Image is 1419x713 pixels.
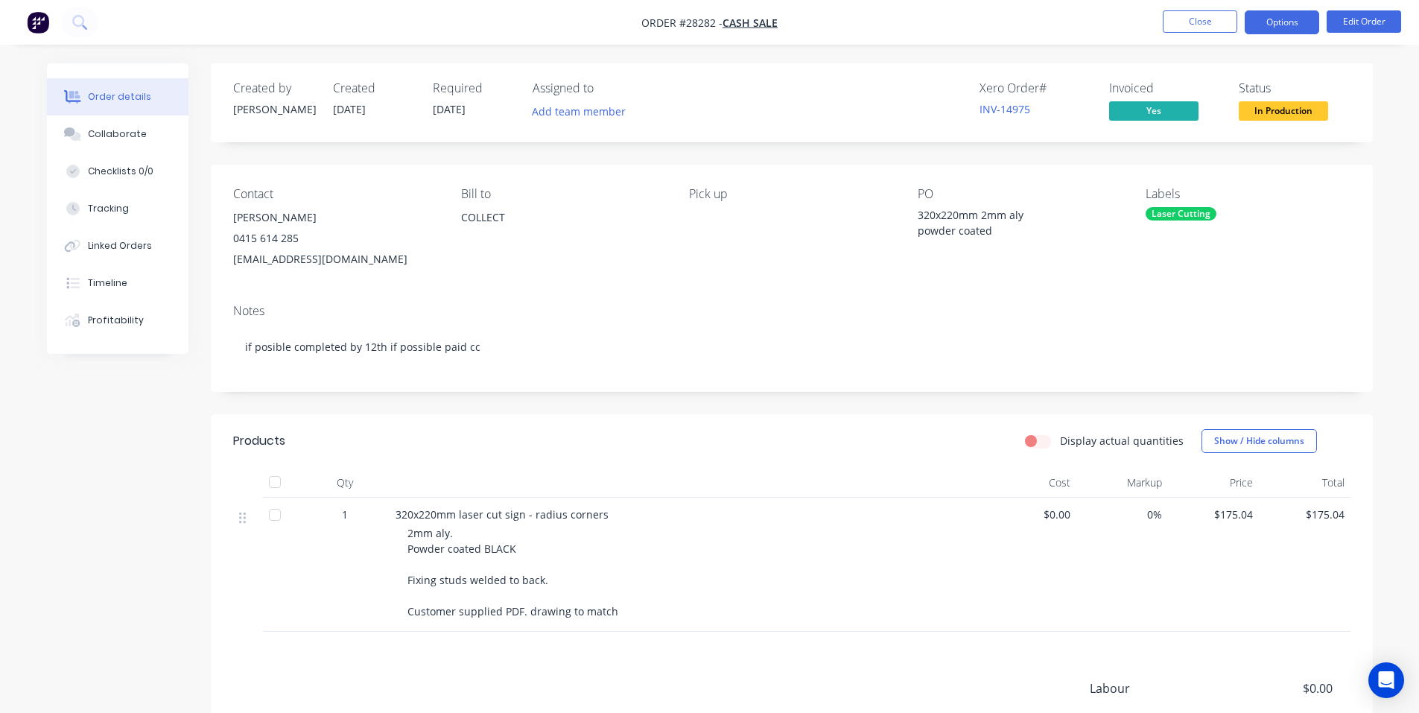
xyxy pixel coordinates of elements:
[461,207,665,255] div: COLLECT
[47,190,188,227] button: Tracking
[27,11,49,34] img: Factory
[433,102,466,116] span: [DATE]
[1090,679,1222,697] span: Labour
[407,526,618,618] span: 2mm aly. Powder coated BLACK Fixing studs welded to back. Customer supplied PDF. drawing to match
[461,187,665,201] div: Bill to
[233,324,1350,370] div: if posible completed by 12th if possible paid cc
[300,468,390,498] div: Qty
[533,101,634,121] button: Add team member
[233,207,437,270] div: [PERSON_NAME]0415 614 285[EMAIL_ADDRESS][DOMAIN_NAME]
[88,276,127,290] div: Timeline
[1109,101,1199,120] span: Yes
[88,239,152,253] div: Linked Orders
[1082,507,1162,522] span: 0%
[1327,10,1401,33] button: Edit Order
[233,207,437,228] div: [PERSON_NAME]
[980,81,1091,95] div: Xero Order #
[1076,468,1168,498] div: Markup
[88,314,144,327] div: Profitability
[47,264,188,302] button: Timeline
[1265,507,1345,522] span: $175.04
[1109,81,1221,95] div: Invoiced
[1163,10,1237,33] button: Close
[1259,468,1350,498] div: Total
[533,81,682,95] div: Assigned to
[47,78,188,115] button: Order details
[233,304,1350,318] div: Notes
[1368,662,1404,698] div: Open Intercom Messenger
[1146,187,1350,201] div: Labels
[723,16,778,30] a: CASH SALE
[980,102,1030,116] a: INV-14975
[689,187,893,201] div: Pick up
[333,102,366,116] span: [DATE]
[1245,10,1319,34] button: Options
[985,468,1077,498] div: Cost
[233,249,437,270] div: [EMAIL_ADDRESS][DOMAIN_NAME]
[233,81,315,95] div: Created by
[1239,101,1328,124] button: In Production
[1174,507,1254,522] span: $175.04
[88,165,153,178] div: Checklists 0/0
[88,202,129,215] div: Tracking
[918,187,1122,201] div: PO
[641,16,723,30] span: Order #28282 -
[461,207,665,228] div: COLLECT
[233,432,285,450] div: Products
[1201,429,1317,453] button: Show / Hide columns
[233,101,315,117] div: [PERSON_NAME]
[524,101,633,121] button: Add team member
[991,507,1071,522] span: $0.00
[918,207,1104,238] div: 320x220mm 2mm aly powder coated
[396,507,609,522] span: 320x220mm laser cut sign - radius corners
[47,115,188,153] button: Collaborate
[47,153,188,190] button: Checklists 0/0
[1222,679,1332,697] span: $0.00
[342,507,348,522] span: 1
[47,302,188,339] button: Profitability
[88,127,147,141] div: Collaborate
[233,228,437,249] div: 0415 614 285
[333,81,415,95] div: Created
[433,81,515,95] div: Required
[1146,207,1216,221] div: Laser Cutting
[88,90,151,104] div: Order details
[1168,468,1260,498] div: Price
[1239,101,1328,120] span: In Production
[1060,433,1184,449] label: Display actual quantities
[233,187,437,201] div: Contact
[1239,81,1350,95] div: Status
[47,227,188,264] button: Linked Orders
